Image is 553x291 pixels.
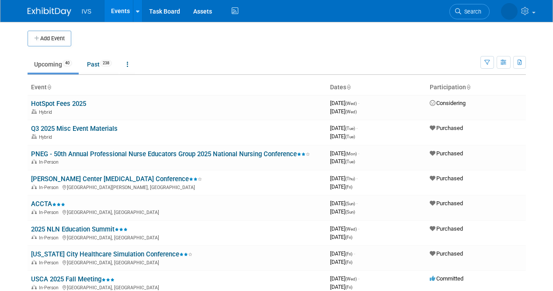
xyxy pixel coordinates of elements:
[426,80,526,95] th: Participation
[345,185,352,189] span: (Fri)
[31,183,323,190] div: [GEOGRAPHIC_DATA][PERSON_NAME], [GEOGRAPHIC_DATA]
[28,31,71,46] button: Add Event
[31,260,37,264] img: In-Person Event
[501,3,518,20] img: Carrie Rhoads
[39,134,55,140] span: Hybrid
[345,252,352,256] span: (Fri)
[346,84,351,91] a: Sort by Start Date
[330,175,358,182] span: [DATE]
[330,108,357,115] span: [DATE]
[430,225,463,232] span: Purchased
[461,8,481,15] span: Search
[330,125,358,131] span: [DATE]
[47,84,51,91] a: Sort by Event Name
[345,134,355,139] span: (Tue)
[39,109,55,115] span: Hybrid
[31,259,323,266] div: [GEOGRAPHIC_DATA], [GEOGRAPHIC_DATA]
[63,60,72,67] span: 40
[330,200,358,207] span: [DATE]
[31,285,37,289] img: In-Person Event
[31,100,86,108] a: HotSpot Fees 2025
[430,200,463,207] span: Purchased
[345,260,352,265] span: (Fri)
[330,158,355,165] span: [DATE]
[345,126,355,131] span: (Tue)
[82,8,92,15] span: IVS
[100,60,112,67] span: 238
[430,125,463,131] span: Purchased
[330,100,359,106] span: [DATE]
[31,235,37,239] img: In-Person Event
[356,125,358,131] span: -
[449,4,490,19] a: Search
[330,225,359,232] span: [DATE]
[345,235,352,240] span: (Fri)
[345,101,357,106] span: (Wed)
[31,250,192,258] a: [US_STATE] City Healthcare Simulation Conference
[430,100,466,106] span: Considering
[39,235,61,241] span: In-Person
[39,260,61,266] span: In-Person
[31,275,115,283] a: USCA 2025 Fall Meeting
[31,159,37,164] img: In-Person Event
[345,210,355,214] span: (Sun)
[80,56,118,73] a: Past238
[345,201,355,206] span: (Sun)
[28,7,71,16] img: ExhibitDay
[330,234,352,240] span: [DATE]
[330,250,355,257] span: [DATE]
[39,159,61,165] span: In-Person
[330,275,359,282] span: [DATE]
[345,109,357,114] span: (Wed)
[358,100,359,106] span: -
[345,176,355,181] span: (Thu)
[330,208,355,215] span: [DATE]
[330,284,352,290] span: [DATE]
[31,200,65,208] a: ACCTA
[358,225,359,232] span: -
[345,227,357,231] span: (Wed)
[430,175,463,182] span: Purchased
[345,151,357,156] span: (Mon)
[345,285,352,290] span: (Fri)
[31,109,37,114] img: Hybrid Event
[430,275,463,282] span: Committed
[330,133,355,140] span: [DATE]
[31,234,323,241] div: [GEOGRAPHIC_DATA], [GEOGRAPHIC_DATA]
[354,250,355,257] span: -
[330,150,359,157] span: [DATE]
[358,150,359,157] span: -
[345,159,355,164] span: (Tue)
[28,56,79,73] a: Upcoming40
[358,275,359,282] span: -
[31,185,37,189] img: In-Person Event
[31,175,202,183] a: [PERSON_NAME] Center [MEDICAL_DATA] Conference
[39,285,61,291] span: In-Person
[356,200,358,207] span: -
[28,80,327,95] th: Event
[430,150,463,157] span: Purchased
[31,134,37,139] img: Hybrid Event
[31,150,310,158] a: PNEG - 50th Annual Professional Nurse Educators Group 2025 National Nursing Conference
[345,277,357,281] span: (Wed)
[430,250,463,257] span: Purchased
[31,208,323,215] div: [GEOGRAPHIC_DATA], [GEOGRAPHIC_DATA]
[31,125,118,133] a: Q3 2025 Misc Event Materials
[466,84,470,91] a: Sort by Participation Type
[31,225,128,233] a: 2025 NLN Education Summit
[31,284,323,291] div: [GEOGRAPHIC_DATA], [GEOGRAPHIC_DATA]
[330,183,352,190] span: [DATE]
[330,259,352,265] span: [DATE]
[31,210,37,214] img: In-Person Event
[327,80,426,95] th: Dates
[39,210,61,215] span: In-Person
[39,185,61,190] span: In-Person
[356,175,358,182] span: -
